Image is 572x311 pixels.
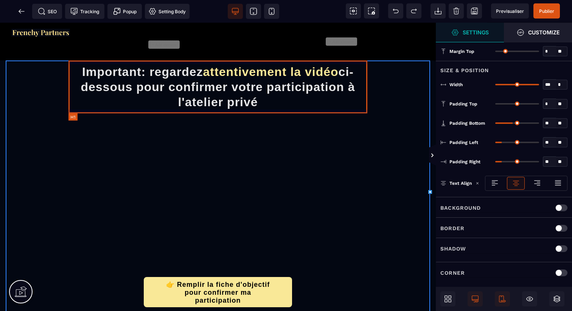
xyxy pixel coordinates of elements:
p: Corner [440,268,465,277]
span: View components [346,3,361,19]
span: Popup [113,8,137,15]
button: 👉 Remplir la fiche d'objectif pour confirmer ma participation [144,254,292,285]
p: Text Align [440,179,472,187]
strong: Settings [463,29,489,35]
span: Mobile Only [495,291,510,306]
span: Previsualiser [496,8,524,14]
span: Preview [491,3,529,19]
p: Border [440,224,465,233]
span: Open Layers [549,291,564,306]
p: Shadow [440,244,466,253]
span: Width [449,82,463,88]
span: Desktop Only [468,291,483,306]
span: Padding Top [449,101,477,107]
span: Margin Top [449,48,474,54]
h1: Important: regardez ci-dessous pour confirmer votre participation à l'atelier privé [68,38,367,91]
img: loading [476,181,479,185]
span: Padding Right [449,159,480,165]
span: Tracking [70,8,99,15]
span: Padding Left [449,139,478,145]
span: SEO [38,8,57,15]
span: Open Blocks [440,291,455,306]
p: Background [440,203,481,212]
span: Publier [539,8,554,14]
span: Setting Body [149,8,186,15]
span: Open Style Manager [504,23,572,42]
img: f2a3730b544469f405c58ab4be6274e8_Capture_d%E2%80%99e%CC%81cran_2025-09-01_a%CC%80_20.57.27.png [11,6,70,14]
span: Hide/Show Block [522,291,537,306]
span: Settings [436,23,504,42]
span: Padding Bottom [449,120,485,126]
div: Size & Position [436,61,572,75]
span: Screenshot [364,3,379,19]
strong: Customize [528,29,560,35]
